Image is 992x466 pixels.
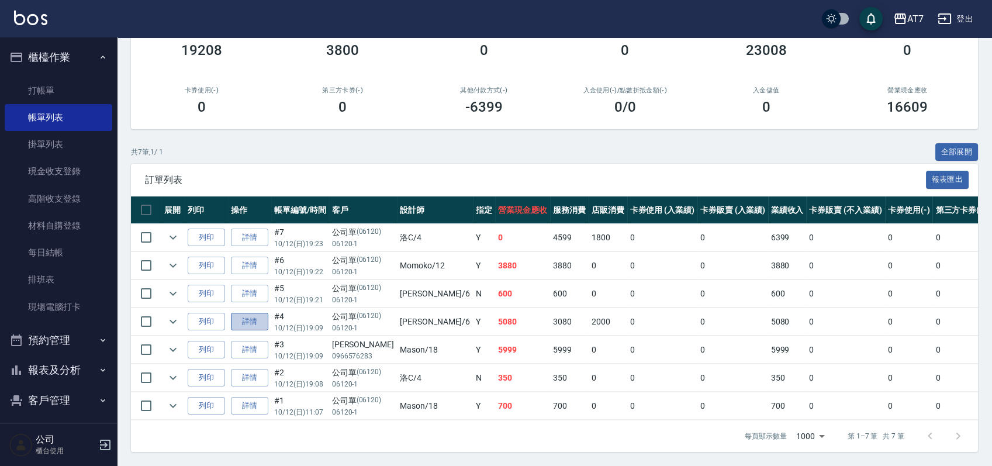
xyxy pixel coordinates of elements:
[550,364,589,392] td: 350
[550,224,589,251] td: 4599
[271,196,329,224] th: 帳單編號/時間
[332,295,394,305] p: 06120-1
[887,99,928,115] h3: 16609
[332,282,394,295] div: 公司單
[231,229,268,247] a: 詳情
[495,280,550,308] td: 600
[932,280,988,308] td: 0
[357,367,382,379] p: (06120)
[550,280,589,308] td: 600
[926,174,969,185] a: 報表匯出
[710,87,823,94] h2: 入金儲值
[5,42,112,73] button: 櫃檯作業
[5,355,112,385] button: 報表及分析
[627,196,698,224] th: 卡券使用 (入業績)
[495,196,550,224] th: 營業現金應收
[885,224,933,251] td: 0
[131,147,163,157] p: 共 7 筆, 1 / 1
[274,239,326,249] p: 10/12 (日) 19:23
[550,336,589,364] td: 5999
[326,42,359,58] h3: 3800
[338,99,347,115] h3: 0
[907,12,924,26] div: AT7
[885,364,933,392] td: 0
[231,341,268,359] a: 詳情
[188,257,225,275] button: 列印
[762,99,770,115] h3: 0
[589,252,627,279] td: 0
[589,308,627,336] td: 2000
[495,364,550,392] td: 350
[231,285,268,303] a: 詳情
[851,87,965,94] h2: 營業現金應收
[274,295,326,305] p: 10/12 (日) 19:21
[332,323,394,333] p: 06120-1
[332,339,394,351] div: [PERSON_NAME]
[188,285,225,303] button: 列印
[859,7,883,30] button: save
[357,254,382,267] p: (06120)
[465,99,503,115] h3: -6399
[768,280,807,308] td: 600
[473,392,495,420] td: Y
[5,415,112,446] button: 員工及薪資
[589,196,627,224] th: 店販消費
[746,42,787,58] h3: 23008
[271,280,329,308] td: #5
[164,257,182,274] button: expand row
[791,420,829,452] div: 1000
[332,407,394,417] p: 06120-1
[164,397,182,415] button: expand row
[271,308,329,336] td: #4
[5,158,112,185] a: 現金收支登錄
[188,341,225,359] button: 列印
[589,280,627,308] td: 0
[768,224,807,251] td: 6399
[427,87,541,94] h2: 其他付款方式(-)
[697,308,768,336] td: 0
[332,254,394,267] div: 公司單
[188,313,225,331] button: 列印
[806,252,884,279] td: 0
[271,224,329,251] td: #7
[768,252,807,279] td: 3880
[5,131,112,158] a: 掛單列表
[935,143,979,161] button: 全部展開
[885,336,933,364] td: 0
[806,196,884,224] th: 卡券販賣 (不入業績)
[550,196,589,224] th: 服務消費
[473,364,495,392] td: N
[332,379,394,389] p: 06120-1
[5,185,112,212] a: 高階收支登錄
[627,224,698,251] td: 0
[332,226,394,239] div: 公司單
[926,171,969,189] button: 報表匯出
[697,224,768,251] td: 0
[185,196,228,224] th: 列印
[231,397,268,415] a: 詳情
[697,392,768,420] td: 0
[495,252,550,279] td: 3880
[181,42,222,58] h3: 19208
[550,308,589,336] td: 3080
[161,196,185,224] th: 展開
[231,257,268,275] a: 詳情
[164,313,182,330] button: expand row
[397,224,473,251] td: 洛C /4
[271,392,329,420] td: #1
[903,42,911,58] h3: 0
[473,252,495,279] td: Y
[932,336,988,364] td: 0
[697,280,768,308] td: 0
[806,336,884,364] td: 0
[164,369,182,386] button: expand row
[286,87,400,94] h2: 第三方卡券(-)
[357,310,382,323] p: (06120)
[5,294,112,320] a: 現場電腦打卡
[274,323,326,333] p: 10/12 (日) 19:09
[36,434,95,446] h5: 公司
[550,392,589,420] td: 700
[627,308,698,336] td: 0
[332,239,394,249] p: 06120-1
[397,280,473,308] td: [PERSON_NAME] /6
